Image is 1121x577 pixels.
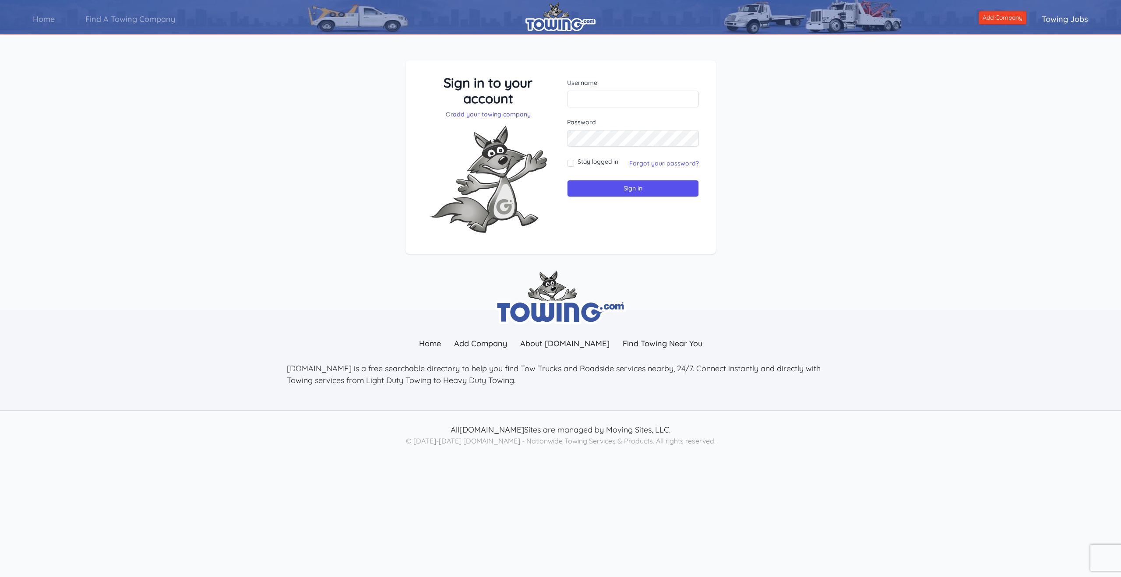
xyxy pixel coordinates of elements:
[567,78,699,87] label: Username
[629,159,699,167] a: Forgot your password?
[287,424,834,436] p: All Sites are managed by Moving Sites, LLC.
[567,118,699,127] label: Password
[514,334,616,353] a: About [DOMAIN_NAME]
[423,119,554,240] img: Fox-Excited.png
[423,110,554,119] p: Or
[448,334,514,353] a: Add Company
[567,180,699,197] input: Sign in
[412,334,448,353] a: Home
[70,7,190,32] a: Find A Towing Company
[423,75,554,106] h3: Sign in to your account
[1026,7,1103,32] a: Towing Jobs
[578,157,618,166] label: Stay logged in
[525,2,596,31] img: logo.png
[406,436,716,445] span: © [DATE]-[DATE] [DOMAIN_NAME] - Nationwide Towing Services & Products. All rights reserved.
[616,334,709,353] a: Find Towing Near You
[459,425,524,435] a: [DOMAIN_NAME]
[287,362,834,386] p: [DOMAIN_NAME] is a free searchable directory to help you find Tow Trucks and Roadside services ne...
[495,271,626,324] img: towing
[18,7,70,32] a: Home
[979,11,1026,25] a: Add Company
[453,110,531,118] a: add your towing company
